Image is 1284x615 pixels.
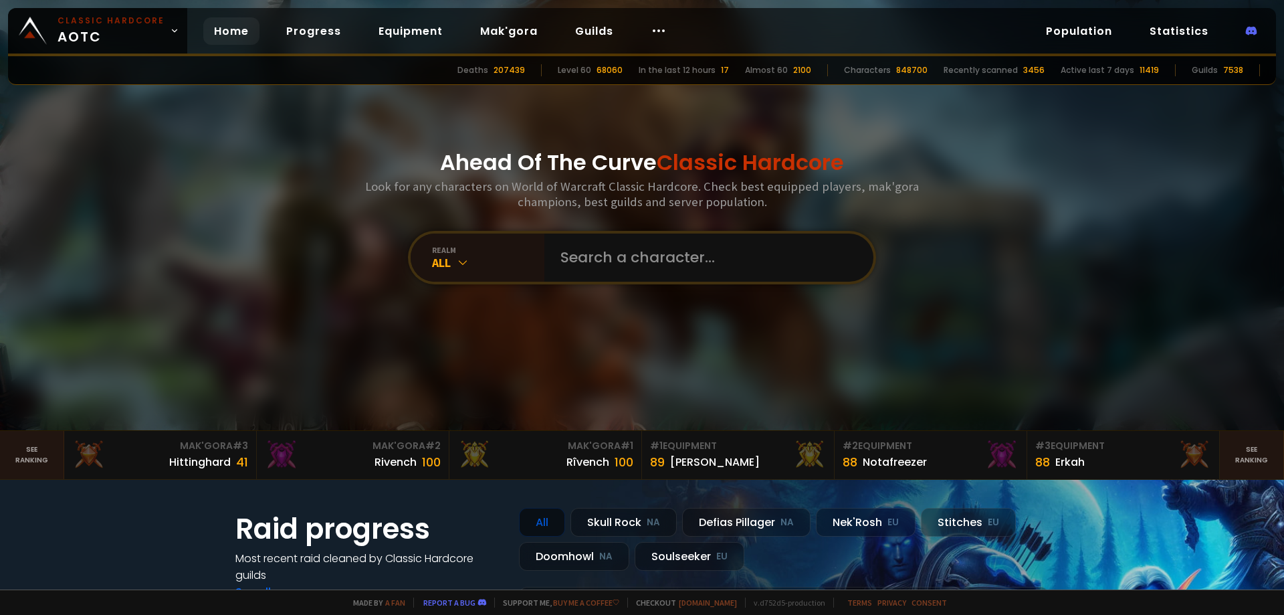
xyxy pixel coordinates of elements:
[627,598,737,608] span: Checkout
[8,8,187,54] a: Classic HardcoreAOTC
[449,431,642,479] a: Mak'Gora#1Rîvench100
[425,439,441,452] span: # 2
[721,64,729,76] div: 17
[1192,64,1218,76] div: Guilds
[844,64,891,76] div: Characters
[235,584,322,600] a: See all progress
[494,64,525,76] div: 207439
[519,508,565,537] div: All
[235,508,503,550] h1: Raid progress
[635,542,744,571] div: Soulseeker
[843,453,857,471] div: 88
[887,516,899,529] small: EU
[1023,64,1045,76] div: 3456
[1035,439,1051,452] span: # 3
[1035,439,1211,453] div: Equipment
[553,598,619,608] a: Buy me a coffee
[432,245,544,255] div: realm
[469,17,548,45] a: Mak'gora
[1061,64,1134,76] div: Active last 7 days
[621,439,633,452] span: # 1
[816,508,916,537] div: Nek'Rosh
[1220,431,1284,479] a: Seeranking
[843,439,1019,453] div: Equipment
[988,516,999,529] small: EU
[570,508,677,537] div: Skull Rock
[912,598,947,608] a: Consent
[843,439,858,452] span: # 2
[494,598,619,608] span: Support me,
[457,64,488,76] div: Deaths
[58,15,165,27] small: Classic Hardcore
[422,453,441,471] div: 100
[235,550,503,584] h4: Most recent raid cleaned by Classic Hardcore guilds
[360,179,924,209] h3: Look for any characters on World of Warcraft Classic Hardcore. Check best equipped players, mak'g...
[1055,454,1085,470] div: Erkah
[236,453,248,471] div: 41
[1139,17,1219,45] a: Statistics
[835,431,1027,479] a: #2Equipment88Notafreezer
[657,147,844,177] span: Classic Hardcore
[423,598,475,608] a: Report a bug
[650,453,665,471] div: 89
[847,598,872,608] a: Terms
[265,439,441,453] div: Mak'Gora
[1035,453,1050,471] div: 88
[863,454,927,470] div: Notafreezer
[780,516,794,529] small: NA
[647,516,660,529] small: NA
[345,598,405,608] span: Made by
[233,439,248,452] span: # 3
[650,439,826,453] div: Equipment
[599,550,613,563] small: NA
[944,64,1018,76] div: Recently scanned
[374,454,417,470] div: Rivench
[257,431,449,479] a: Mak'Gora#2Rivench100
[877,598,906,608] a: Privacy
[169,454,231,470] div: Hittinghard
[745,64,788,76] div: Almost 60
[1140,64,1159,76] div: 11419
[639,64,716,76] div: In the last 12 hours
[58,15,165,47] span: AOTC
[1027,431,1220,479] a: #3Equipment88Erkah
[1035,17,1123,45] a: Population
[432,255,544,270] div: All
[203,17,259,45] a: Home
[716,550,728,563] small: EU
[440,147,844,179] h1: Ahead Of The Curve
[1223,64,1243,76] div: 7538
[745,598,825,608] span: v. d752d5 - production
[368,17,453,45] a: Equipment
[597,64,623,76] div: 68060
[72,439,248,453] div: Mak'Gora
[642,431,835,479] a: #1Equipment89[PERSON_NAME]
[64,431,257,479] a: Mak'Gora#3Hittinghard41
[385,598,405,608] a: a fan
[793,64,811,76] div: 2100
[650,439,663,452] span: # 1
[896,64,928,76] div: 848700
[682,508,811,537] div: Defias Pillager
[670,454,760,470] div: [PERSON_NAME]
[679,598,737,608] a: [DOMAIN_NAME]
[566,454,609,470] div: Rîvench
[558,64,591,76] div: Level 60
[564,17,624,45] a: Guilds
[276,17,352,45] a: Progress
[921,508,1016,537] div: Stitches
[519,542,629,571] div: Doomhowl
[457,439,633,453] div: Mak'Gora
[552,234,857,282] input: Search a character...
[615,453,633,471] div: 100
